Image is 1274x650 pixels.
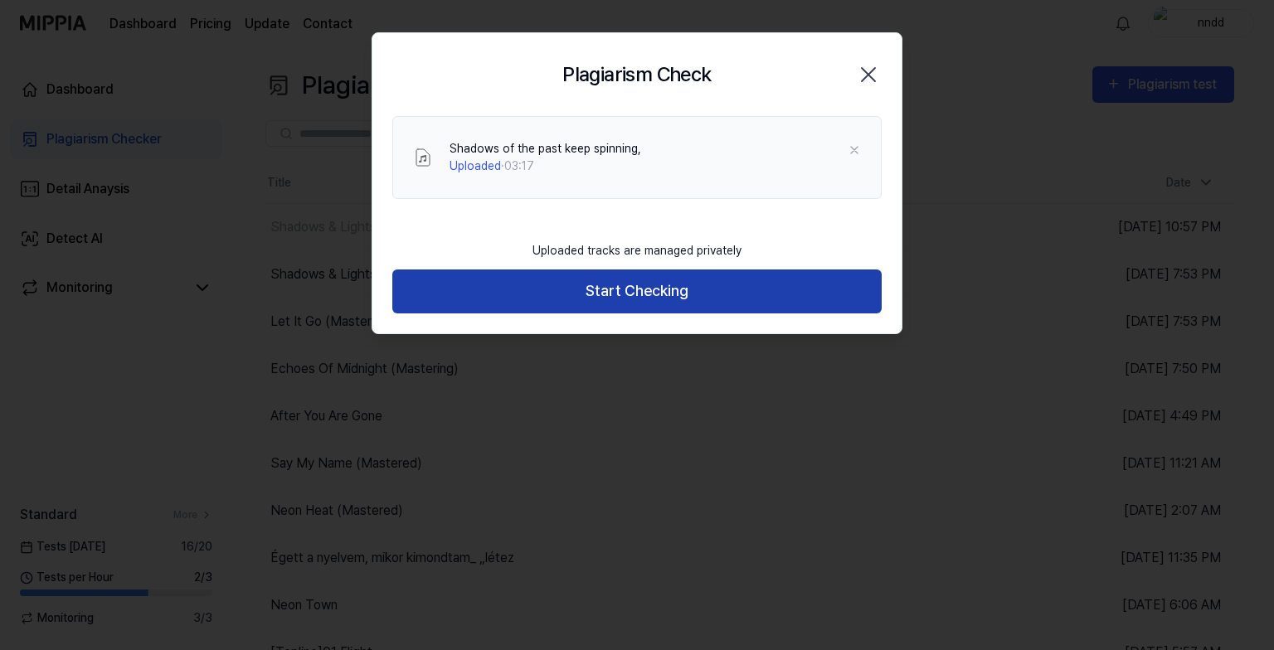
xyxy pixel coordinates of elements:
[450,140,641,158] div: Shadows of the past keep spinning,
[562,60,711,90] h2: Plagiarism Check
[450,159,501,172] span: Uploaded
[413,148,433,167] img: File Select
[392,269,882,313] button: Start Checking
[523,232,751,269] div: Uploaded tracks are managed privately
[450,158,641,175] div: · 03:17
